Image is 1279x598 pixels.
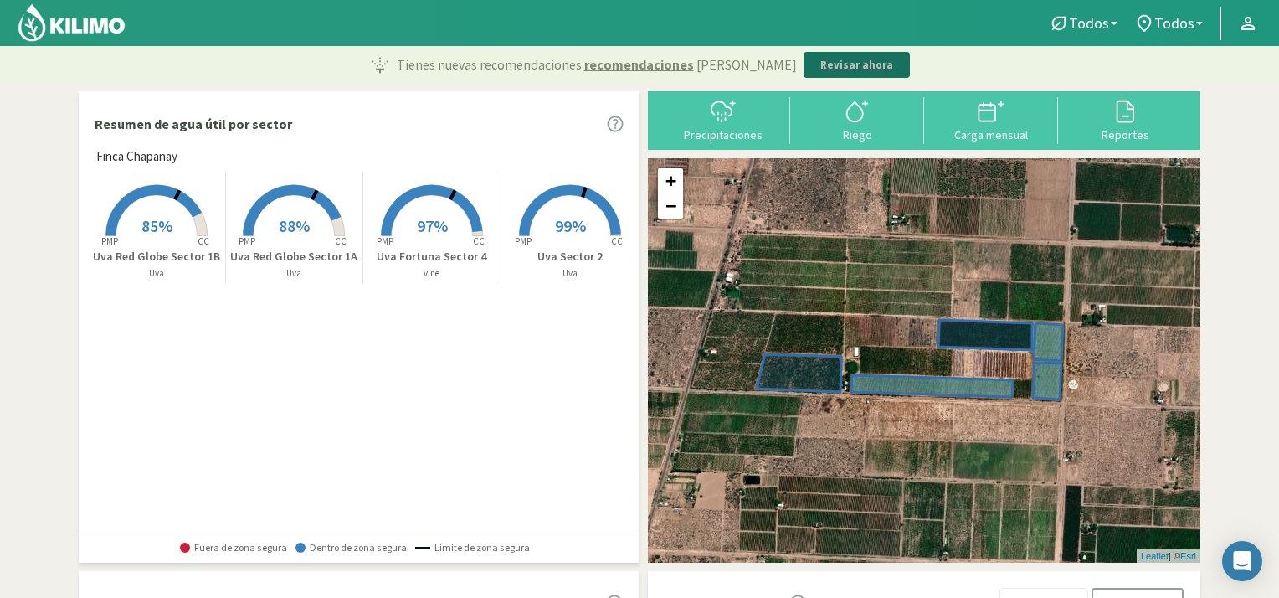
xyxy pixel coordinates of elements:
[795,129,919,141] div: Riego
[473,235,485,247] tspan: CC
[226,266,363,281] p: Uva
[658,168,683,193] a: Zoom in
[417,215,448,236] span: 97%
[1222,541,1262,581] div: Open Intercom Messenger
[95,114,292,134] p: Resumen de agua útil por sector
[1069,14,1109,32] span: Todos
[1154,14,1194,32] span: Todos
[88,266,225,281] p: Uva
[1141,551,1169,561] a: Leaflet
[1058,97,1192,142] button: Reportes
[501,248,639,265] p: Uva Sector 2
[377,235,393,247] tspan: PMP
[661,129,785,141] div: Precipitaciones
[555,215,586,236] span: 99%
[611,235,623,247] tspan: CC
[88,248,225,265] p: Uva Red Globe Sector 1B
[696,54,797,75] span: [PERSON_NAME]
[584,54,694,75] span: recomendaciones
[180,542,287,554] span: Fuera de zona segura
[515,235,532,247] tspan: PMP
[141,215,172,236] span: 85%
[790,97,924,142] button: Riego
[363,266,501,281] p: vine
[226,248,363,265] p: Uva Red Globe Sector 1A
[1137,549,1200,564] div: | ©
[415,542,530,554] span: Límite de zona segura
[1063,129,1187,141] div: Reportes
[101,235,118,247] tspan: PMP
[924,97,1058,142] button: Carga mensual
[96,147,177,167] span: Finca Chapanay
[336,235,347,247] tspan: CC
[397,54,797,75] p: Tienes nuevas recomendaciones
[295,542,407,554] span: Dentro de zona segura
[656,97,790,142] button: Precipitaciones
[804,52,910,79] button: Revisar ahora
[658,193,683,219] a: Zoom out
[1180,551,1196,561] a: Esri
[363,248,501,265] p: Uva Fortuna Sector 4
[239,235,255,247] tspan: PMP
[501,266,639,281] p: Uva
[17,3,126,43] img: Kilimo
[279,215,310,236] span: 88%
[198,235,209,247] tspan: CC
[820,57,893,74] p: Revisar ahora
[929,129,1053,141] div: Carga mensual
